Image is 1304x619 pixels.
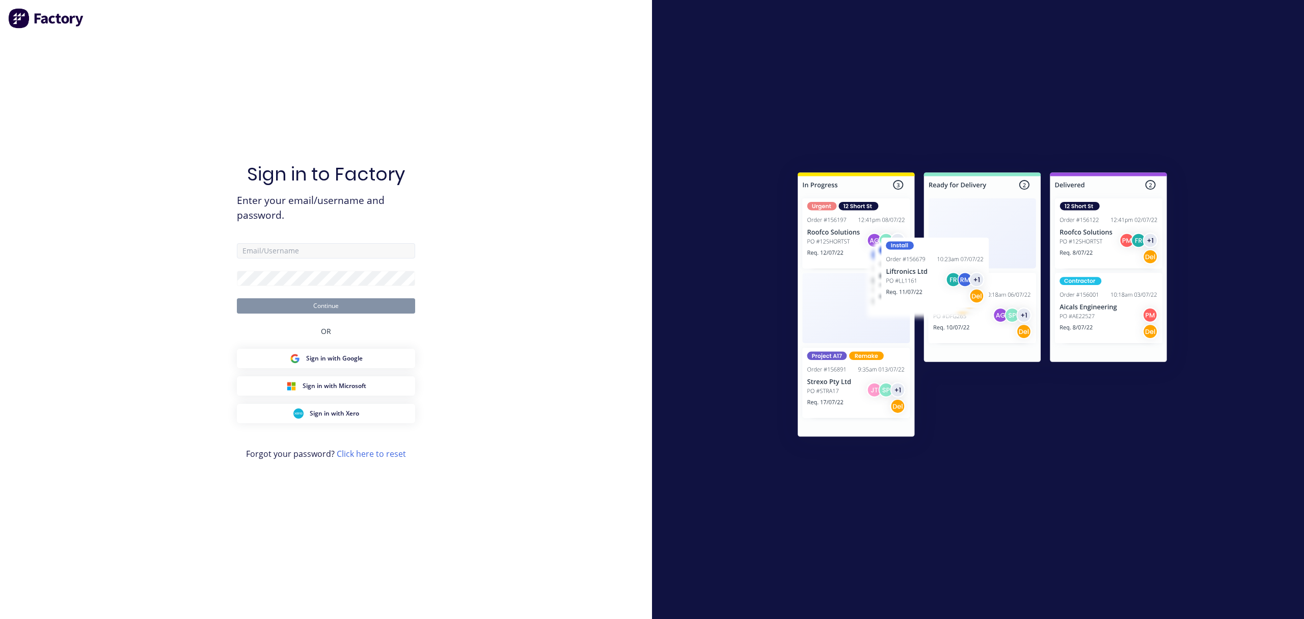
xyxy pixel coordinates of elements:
h1: Sign in to Factory [247,163,405,185]
img: Google Sign in [290,353,300,364]
span: Enter your email/username and password. [237,193,415,223]
img: Xero Sign in [293,408,304,419]
span: Sign in with Google [306,354,363,363]
img: Microsoft Sign in [286,381,296,391]
span: Sign in with Xero [310,409,359,418]
input: Email/Username [237,243,415,259]
img: Factory [8,8,85,29]
a: Click here to reset [337,448,406,459]
button: Xero Sign inSign in with Xero [237,404,415,423]
span: Sign in with Microsoft [303,381,366,391]
div: OR [321,314,331,349]
img: Sign in [775,152,1189,461]
button: Continue [237,298,415,314]
button: Microsoft Sign inSign in with Microsoft [237,376,415,396]
span: Forgot your password? [246,448,406,460]
button: Google Sign inSign in with Google [237,349,415,368]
